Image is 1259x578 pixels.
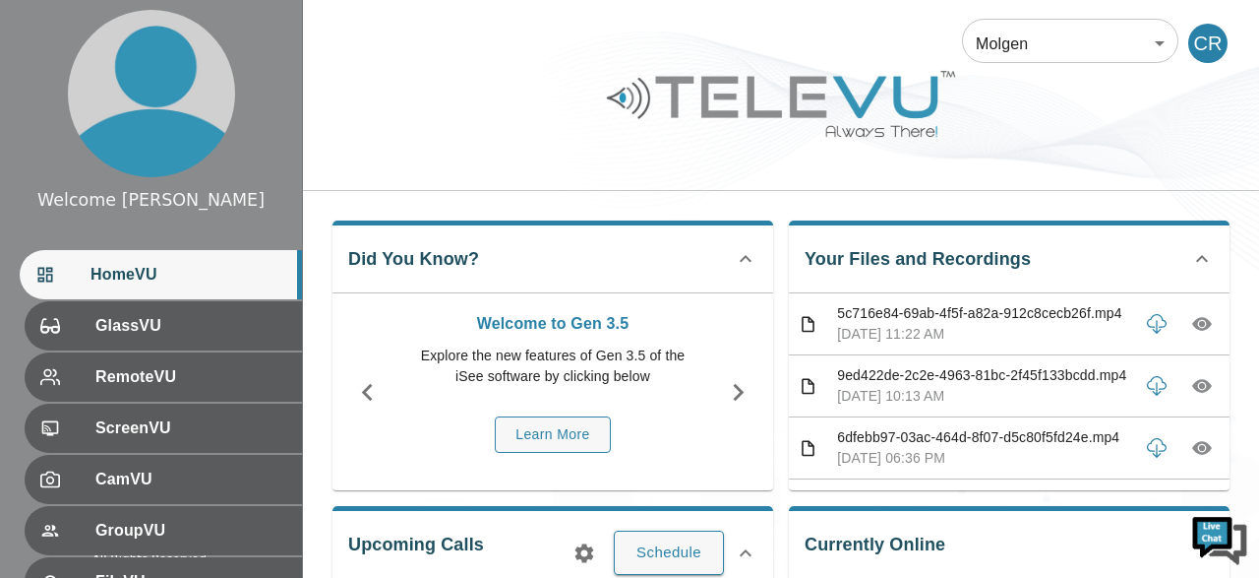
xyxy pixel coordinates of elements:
[25,353,302,402] div: RemoteVU
[25,404,302,453] div: ScreenVU
[837,427,1129,448] p: 6dfebb97-03ac-464d-8f07-d5c80f5fd24e.mp4
[837,303,1129,324] p: 5c716e84-69ab-4f5f-a82a-912c8cecb26f.mp4
[837,386,1129,407] p: [DATE] 10:13 AM
[495,417,611,453] button: Learn More
[95,417,286,440] span: ScreenVU
[20,250,302,299] div: HomeVU
[837,324,1129,345] p: [DATE] 11:22 AM
[837,489,1129,510] p: f9396c73-f066-4aec-8284-796bee157ebf.png
[95,365,286,389] span: RemoteVU
[25,455,302,504] div: CamVU
[604,63,958,145] img: Logo
[37,187,265,213] div: Welcome [PERSON_NAME]
[25,506,302,555] div: GroupVU
[962,16,1178,71] div: Molgen
[1190,509,1249,568] img: Chat Widget
[614,531,724,574] button: Schedule
[1188,24,1228,63] div: CR
[90,263,286,287] span: HomeVU
[412,312,693,336] p: Welcome to Gen 3.5
[837,365,1129,386] p: 9ed422de-2c2e-4963-81bc-2f45f133bcdd.mp4
[68,10,235,177] img: profile.png
[95,519,286,543] span: GroupVU
[95,468,286,491] span: CamVU
[25,301,302,351] div: GlassVU
[837,448,1129,469] p: [DATE] 06:36 PM
[412,346,693,387] p: Explore the new features of Gen 3.5 of the iSee software by clicking below
[95,314,286,338] span: GlassVU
